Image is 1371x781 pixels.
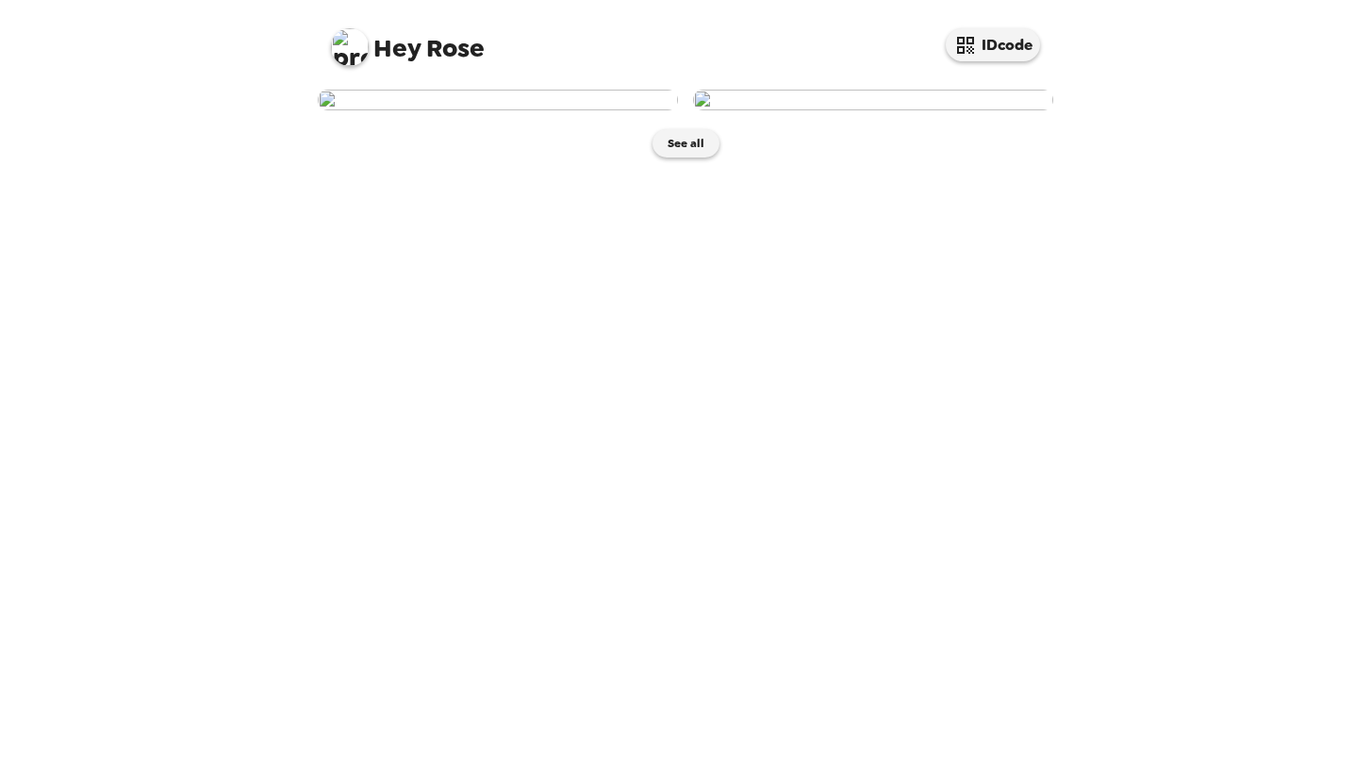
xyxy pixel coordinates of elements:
[318,90,678,110] img: user-280553
[331,28,369,66] img: profile pic
[652,129,719,158] button: See all
[331,19,485,61] span: Rose
[946,28,1040,61] button: IDcode
[373,31,421,65] span: Hey
[693,90,1053,110] img: user-280547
